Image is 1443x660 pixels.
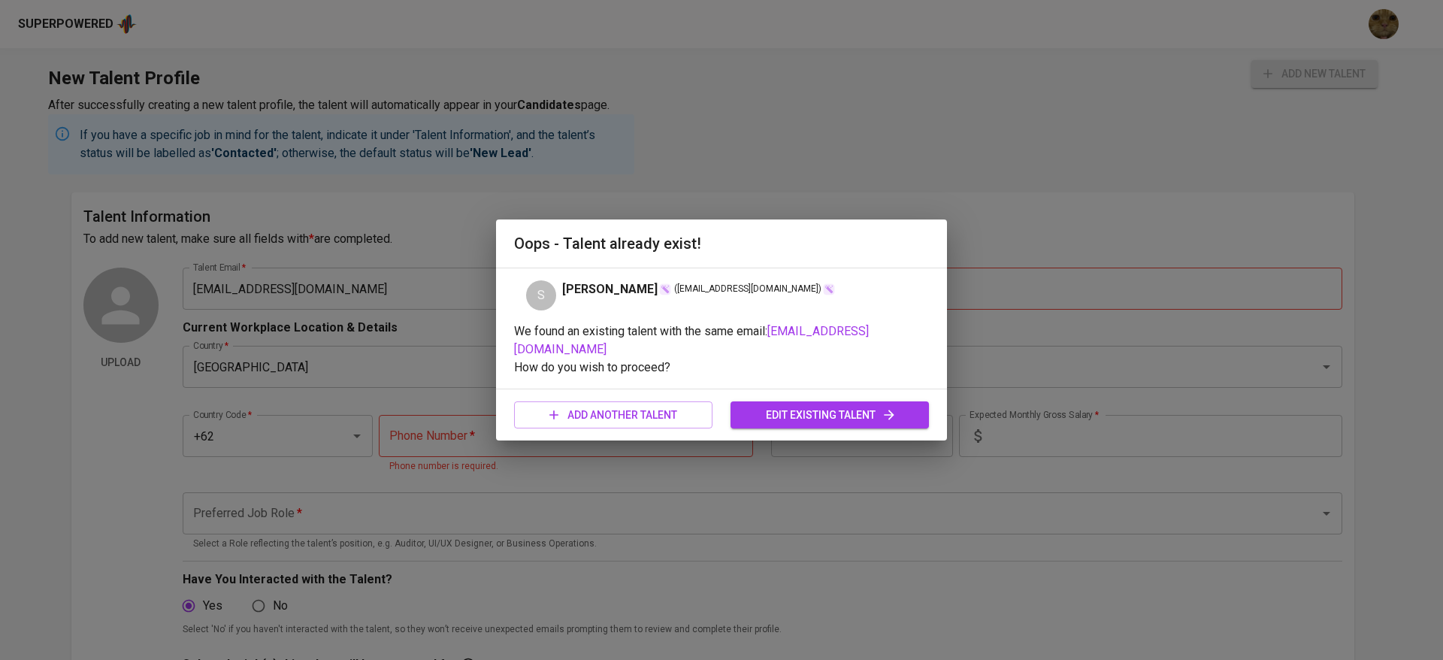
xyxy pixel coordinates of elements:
[562,280,658,298] span: [PERSON_NAME]
[526,280,556,310] div: S
[514,359,929,377] p: How do you wish to proceed?
[659,283,671,295] img: magic_wand.svg
[731,401,929,429] button: edit existing talent
[514,232,929,256] h2: Oops - Talent already exist!
[823,283,835,295] img: magic_wand.svg
[514,324,869,356] span: [EMAIL_ADDRESS][DOMAIN_NAME]
[514,322,929,359] p: We found an existing talent with the same email:
[743,406,917,425] span: edit existing talent
[514,401,712,429] button: add another talent
[526,406,700,425] span: add another talent
[674,282,821,297] span: ( [EMAIL_ADDRESS][DOMAIN_NAME] )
